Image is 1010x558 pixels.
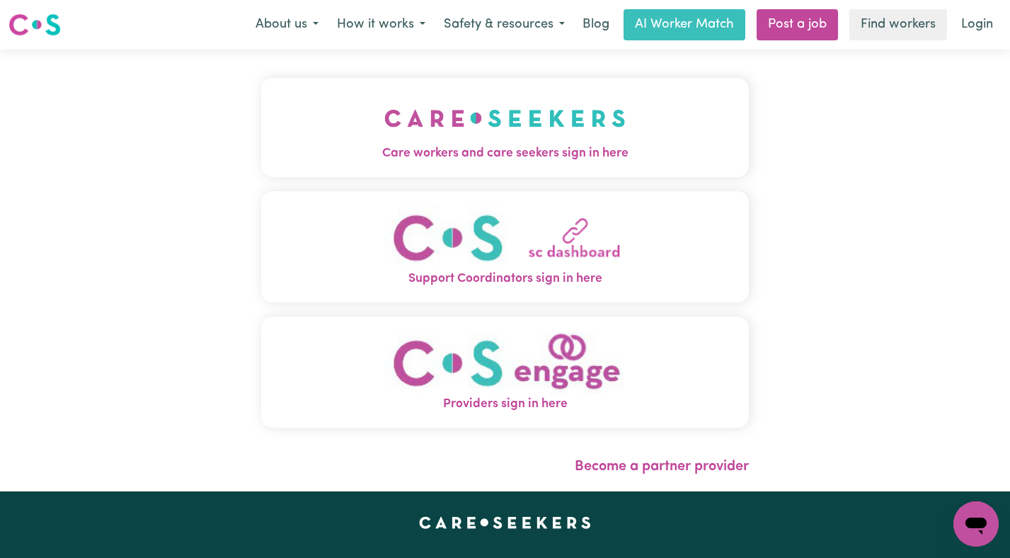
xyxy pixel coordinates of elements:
[953,9,1002,40] a: Login
[953,501,999,547] iframe: Button to launch messaging window
[261,191,750,302] button: Support Coordinators sign in here
[261,395,750,414] span: Providers sign in here
[261,144,750,163] span: Care workers and care seekers sign in here
[8,12,61,38] img: Careseekers logo
[419,517,591,528] a: Careseekers home page
[624,9,745,40] a: AI Worker Match
[849,9,947,40] a: Find workers
[261,317,750,428] button: Providers sign in here
[246,10,328,40] button: About us
[575,460,749,474] a: Become a partner provider
[8,8,61,41] a: Careseekers logo
[261,78,750,177] button: Care workers and care seekers sign in here
[757,9,838,40] a: Post a job
[261,270,750,288] span: Support Coordinators sign in here
[328,10,435,40] button: How it works
[435,10,574,40] button: Safety & resources
[574,9,618,40] a: Blog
